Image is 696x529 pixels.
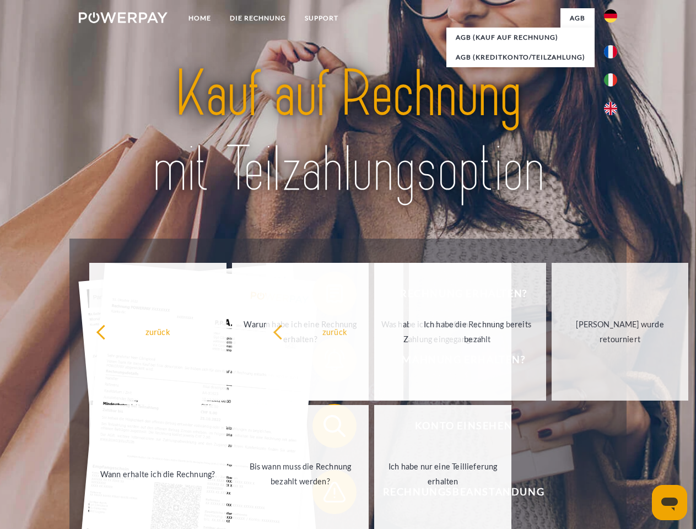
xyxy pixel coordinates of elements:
div: Ich habe nur eine Teillieferung erhalten [381,459,505,489]
img: title-powerpay_de.svg [105,53,591,211]
div: zurück [273,324,397,339]
img: de [604,9,617,23]
img: logo-powerpay-white.svg [79,12,168,23]
img: it [604,73,617,87]
div: Warum habe ich eine Rechnung erhalten? [239,317,363,347]
div: Ich habe die Rechnung bereits bezahlt [416,317,539,347]
a: SUPPORT [295,8,348,28]
div: [PERSON_NAME] wurde retourniert [558,317,682,347]
a: AGB (Kreditkonto/Teilzahlung) [446,47,595,67]
iframe: Schaltfläche zum Öffnen des Messaging-Fensters [652,485,687,520]
div: Wann erhalte ich die Rechnung? [96,466,220,481]
img: en [604,102,617,115]
a: Home [179,8,220,28]
a: AGB (Kauf auf Rechnung) [446,28,595,47]
a: DIE RECHNUNG [220,8,295,28]
div: zurück [96,324,220,339]
a: agb [560,8,595,28]
div: Bis wann muss die Rechnung bezahlt werden? [239,459,363,489]
img: fr [604,45,617,58]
